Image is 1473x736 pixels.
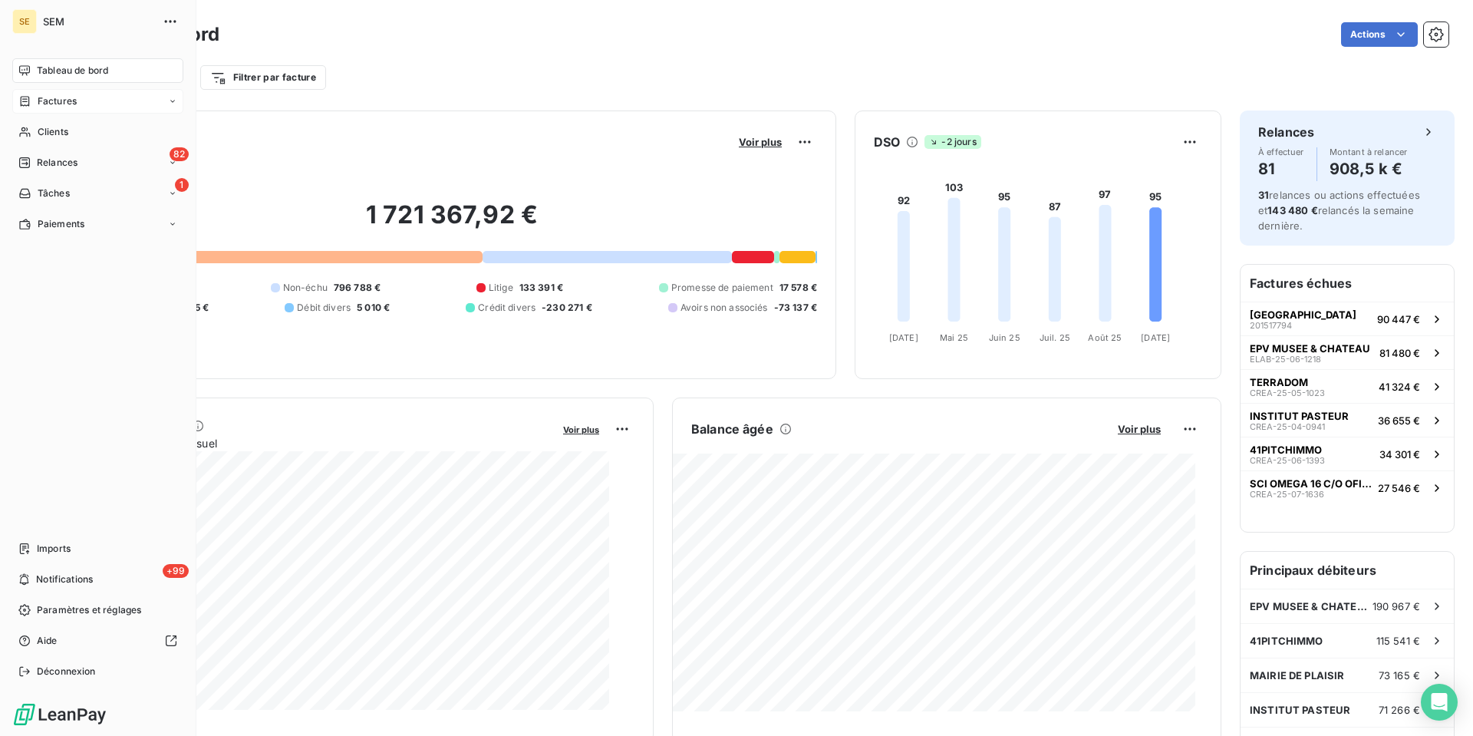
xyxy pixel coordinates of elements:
span: Non-échu [283,281,328,295]
span: Tâches [38,186,70,200]
span: ELAB-25-06-1218 [1250,355,1321,364]
tspan: Mai 25 [940,332,968,343]
span: INSTITUT PASTEUR [1250,410,1349,422]
button: EPV MUSEE & CHATEAUELAB-25-06-121881 480 € [1241,335,1454,369]
tspan: [DATE] [1141,332,1170,343]
h6: Balance âgée [691,420,773,438]
span: [GEOGRAPHIC_DATA] [1250,309,1356,321]
span: Promesse de paiement [671,281,773,295]
span: 1 [175,178,189,192]
tspan: Juin 25 [989,332,1020,343]
span: 41PITCHIMMO [1250,635,1323,647]
h6: Factures échues [1241,265,1454,302]
tspan: Août 25 [1088,332,1122,343]
span: -230 271 € [542,301,592,315]
span: Voir plus [739,136,782,148]
button: [GEOGRAPHIC_DATA]20151779490 447 € [1241,302,1454,335]
span: 796 788 € [334,281,381,295]
span: Déconnexion [37,665,96,678]
div: Open Intercom Messenger [1421,684,1458,721]
tspan: Juil. 25 [1040,332,1070,343]
span: 31 [1258,189,1269,201]
span: Chiffre d'affaires mensuel [87,435,552,451]
span: CREA-25-04-0941 [1250,422,1325,431]
span: Paramètres et réglages [37,603,141,617]
span: +99 [163,564,189,578]
button: Voir plus [1113,422,1165,436]
h6: Relances [1258,123,1314,141]
span: EPV MUSEE & CHATEAU [1250,600,1372,612]
button: Voir plus [559,422,604,436]
span: Voir plus [1118,423,1161,435]
span: -2 jours [924,135,980,149]
span: 115 541 € [1376,635,1420,647]
span: 17 578 € [779,281,817,295]
div: SE [12,9,37,34]
span: Paiements [38,217,84,231]
span: 34 301 € [1379,448,1420,460]
span: Débit divers [297,301,351,315]
span: 190 967 € [1372,600,1420,612]
h6: Principaux débiteurs [1241,552,1454,589]
span: EPV MUSEE & CHATEAU [1250,342,1370,355]
span: 81 480 € [1379,347,1420,359]
a: Aide [12,629,183,653]
button: Voir plus [734,135,786,149]
span: 133 391 € [519,281,563,295]
span: 71 266 € [1379,704,1420,716]
button: Actions [1341,22,1418,47]
span: TERRADOM [1250,376,1308,388]
span: SCI OMEGA 16 C/O OFI-INVEST [1250,477,1372,490]
tspan: [DATE] [889,332,918,343]
span: Factures [38,94,77,108]
span: Imports [37,542,71,556]
span: CREA-25-07-1636 [1250,490,1324,499]
h6: DSO [874,133,900,151]
span: CREA-25-05-1023 [1250,388,1325,398]
span: À effectuer [1258,147,1304,157]
span: 73 165 € [1379,669,1420,682]
span: Voir plus [563,424,599,435]
span: 36 655 € [1378,414,1420,427]
span: 143 480 € [1267,204,1317,216]
span: Aide [37,634,58,648]
span: Notifications [36,573,93,586]
span: Clients [38,125,68,139]
h4: 908,5 k € [1330,157,1408,181]
span: 201517794 [1250,321,1292,330]
button: Filtrer par facture [200,65,326,90]
span: Litige [489,281,513,295]
button: TERRADOMCREA-25-05-102341 324 € [1241,369,1454,403]
h2: 1 721 367,92 € [87,200,817,246]
span: 41PITCHIMMO [1250,444,1322,456]
button: 41PITCHIMMOCREA-25-06-139334 301 € [1241,437,1454,470]
span: Relances [37,156,77,170]
span: 27 546 € [1378,482,1420,494]
button: INSTITUT PASTEURCREA-25-04-094136 655 € [1241,403,1454,437]
span: Montant à relancer [1330,147,1408,157]
span: relances ou actions effectuées et relancés la semaine dernière. [1258,189,1420,232]
span: 5 010 € [357,301,390,315]
span: Avoirs non associés [680,301,768,315]
span: 90 447 € [1377,313,1420,325]
button: SCI OMEGA 16 C/O OFI-INVESTCREA-25-07-163627 546 € [1241,470,1454,504]
span: CREA-25-06-1393 [1250,456,1325,465]
span: -73 137 € [774,301,817,315]
h4: 81 [1258,157,1304,181]
span: INSTITUT PASTEUR [1250,704,1350,716]
span: 41 324 € [1379,381,1420,393]
span: 82 [170,147,189,161]
span: SEM [43,15,153,28]
span: Crédit divers [478,301,535,315]
span: Tableau de bord [37,64,108,78]
span: MAIRIE DE PLAISIR [1250,669,1345,682]
img: Logo LeanPay [12,702,107,727]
